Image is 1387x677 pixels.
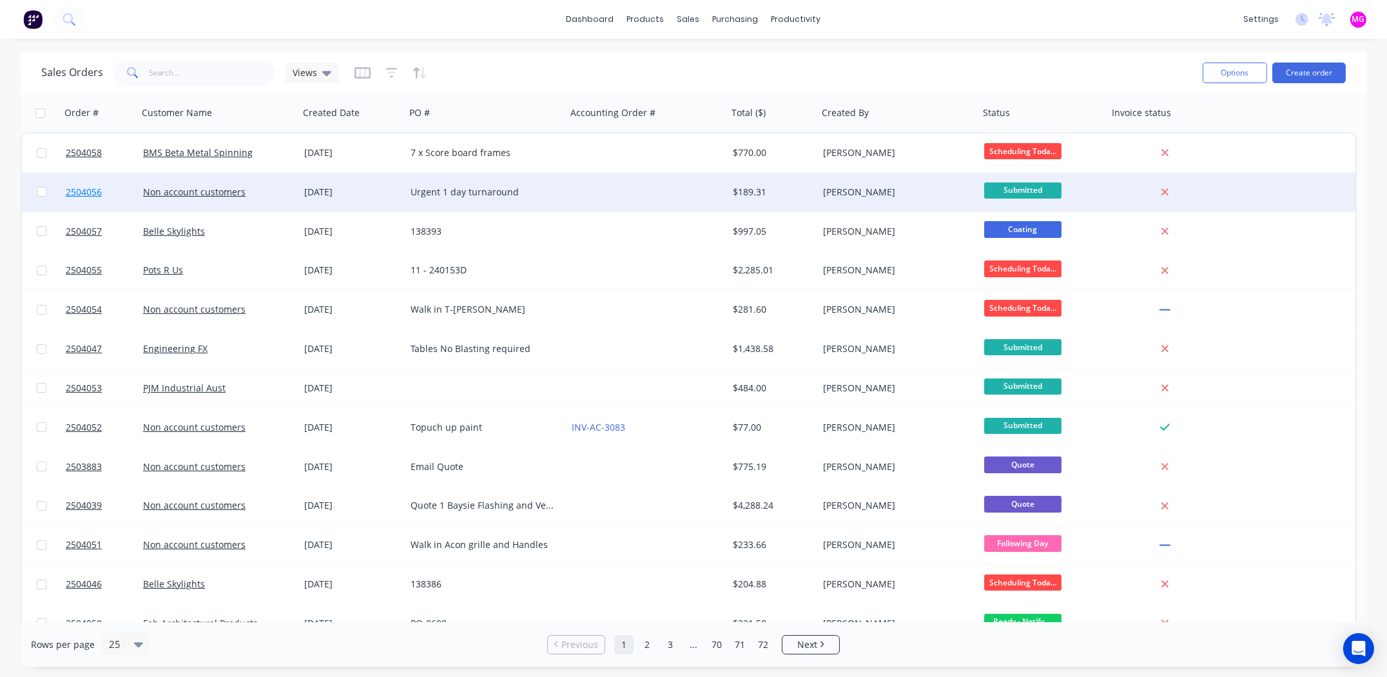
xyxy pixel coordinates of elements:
div: Quote 1 Baysie Flashing and Ventilation [411,499,554,512]
div: [PERSON_NAME] [823,186,966,199]
a: Jump forward [684,635,703,654]
div: $281.60 [733,303,809,316]
span: 2504054 [66,303,102,316]
div: [DATE] [304,617,400,630]
span: Scheduling Toda... [984,260,1062,277]
a: Engineering FX [143,342,208,355]
span: 2504039 [66,499,102,512]
div: [PERSON_NAME] [823,382,966,395]
span: MG [1352,14,1365,25]
div: Urgent 1 day turnaround [411,186,554,199]
a: 2504054 [66,290,143,329]
span: 2504056 [66,186,102,199]
div: Email Quote [411,460,554,473]
button: Options [1203,63,1267,83]
span: 2504046 [66,578,102,591]
div: [DATE] [304,342,400,355]
a: PJM Industrial Aust [143,382,226,394]
div: $484.00 [733,382,809,395]
div: Customer Name [142,106,212,119]
span: 2504052 [66,421,102,434]
div: purchasing [706,10,765,29]
div: Created Date [303,106,360,119]
div: $189.31 [733,186,809,199]
div: Open Intercom Messenger [1343,633,1374,664]
div: [DATE] [304,538,400,551]
a: Page 1 is your current page [614,635,634,654]
span: 2504053 [66,382,102,395]
a: 2504058 [66,133,143,172]
div: 7 x Score board frames [411,146,554,159]
a: Page 71 [730,635,750,654]
span: 2504057 [66,225,102,238]
div: [DATE] [304,460,400,473]
a: 2504052 [66,408,143,447]
div: $204.88 [733,578,809,591]
div: [DATE] [304,303,400,316]
div: PO-8608 [411,617,554,630]
h1: Sales Orders [41,66,103,79]
div: Walk in Acon grille and Handles [411,538,554,551]
div: Topuch up paint [411,421,554,434]
a: dashboard [560,10,621,29]
div: Invoice status [1112,106,1171,119]
div: Walk in T-[PERSON_NAME] [411,303,554,316]
div: $4,288.24 [733,499,809,512]
div: $770.00 [733,146,809,159]
div: [DATE] [304,186,400,199]
div: PO # [409,106,430,119]
a: Fab Architectural Products [143,617,258,629]
div: [DATE] [304,382,400,395]
div: products [621,10,671,29]
div: [PERSON_NAME] [823,264,966,277]
div: [PERSON_NAME] [823,499,966,512]
a: Non account customers [143,421,246,433]
div: [DATE] [304,499,400,512]
div: 138393 [411,225,554,238]
span: 2504055 [66,264,102,277]
div: Created By [822,106,869,119]
div: [DATE] [304,225,400,238]
span: Quote [984,496,1062,512]
img: Factory [23,10,43,29]
a: Non account customers [143,460,246,473]
div: $1,438.58 [733,342,809,355]
div: $221.58 [733,617,809,630]
div: [PERSON_NAME] [823,421,966,434]
div: 11 - 240153D [411,264,554,277]
div: [DATE] [304,146,400,159]
div: $775.19 [733,460,809,473]
span: Rows per page [31,638,95,651]
div: [DATE] [304,578,400,591]
span: Ready - Notify ... [984,614,1062,630]
ul: Pagination [542,635,845,654]
a: Non account customers [143,499,246,511]
div: settings [1237,10,1285,29]
a: Non account customers [143,303,246,315]
div: Order # [64,106,99,119]
div: Tables No Blasting required [411,342,554,355]
div: [PERSON_NAME] [823,303,966,316]
span: Submitted [984,418,1062,434]
span: Coating [984,221,1062,237]
span: Submitted [984,182,1062,199]
span: Scheduling Toda... [984,300,1062,316]
div: $233.66 [733,538,809,551]
div: $77.00 [733,421,809,434]
span: 2504050 [66,617,102,630]
span: Quote [984,456,1062,473]
span: 2503883 [66,460,102,473]
a: 2504056 [66,173,143,211]
a: Page 72 [753,635,773,654]
a: INV-AC-3083 [572,421,625,433]
div: [PERSON_NAME] [823,146,966,159]
span: Previous [561,638,598,651]
span: Views [293,66,317,79]
a: 2504039 [66,486,143,525]
a: Belle Skylights [143,578,205,590]
input: Search... [150,60,275,86]
div: Accounting Order # [570,106,655,119]
a: 2504046 [66,565,143,603]
span: 2504047 [66,342,102,355]
a: Page 70 [707,635,726,654]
